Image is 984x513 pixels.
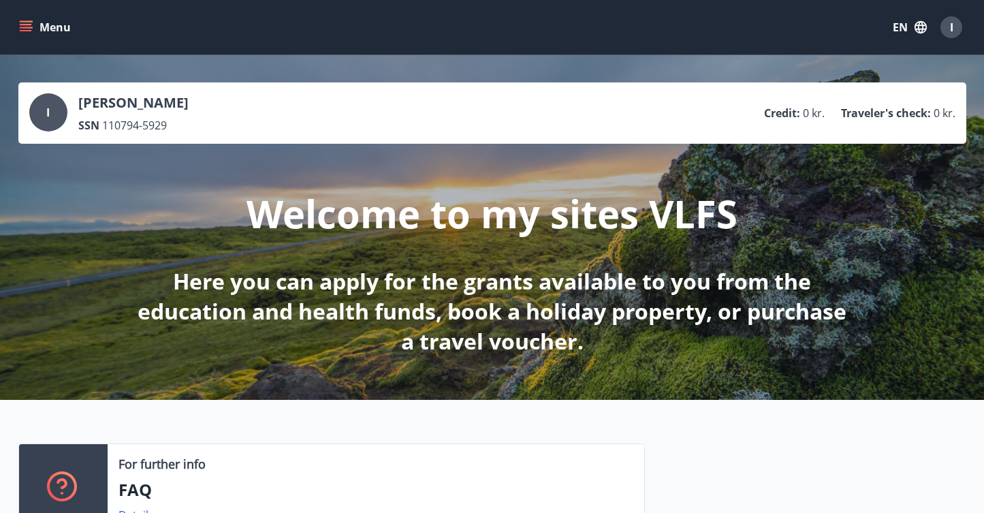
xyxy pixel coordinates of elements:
p: Here you can apply for the grants available to you from the education and health funds, book a ho... [133,266,852,356]
p: Traveler's check : [841,106,931,121]
p: Welcome to my sites VLFS [247,187,737,239]
span: I [46,105,50,120]
p: SSN [78,118,99,133]
button: EN [887,15,932,40]
span: 110794-5929 [102,118,167,133]
span: I [950,20,953,35]
span: 0 kr. [803,106,825,121]
p: FAQ [118,478,633,501]
p: For further info [118,455,206,473]
button: menu [16,15,76,40]
span: 0 kr. [934,106,955,121]
p: [PERSON_NAME] [78,93,189,112]
p: Credit : [764,106,800,121]
button: I [935,11,968,44]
